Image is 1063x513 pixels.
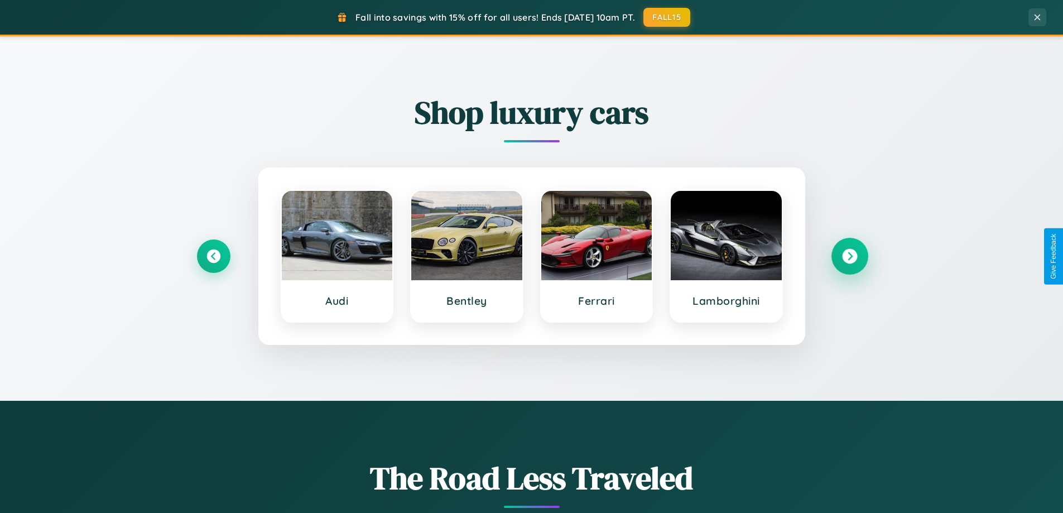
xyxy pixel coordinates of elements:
[552,294,641,308] h3: Ferrari
[1050,234,1057,279] div: Give Feedback
[197,91,867,134] h2: Shop luxury cars
[422,294,511,308] h3: Bentley
[682,294,771,308] h3: Lamborghini
[643,8,690,27] button: FALL15
[197,457,867,500] h1: The Road Less Traveled
[355,12,635,23] span: Fall into savings with 15% off for all users! Ends [DATE] 10am PT.
[293,294,382,308] h3: Audi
